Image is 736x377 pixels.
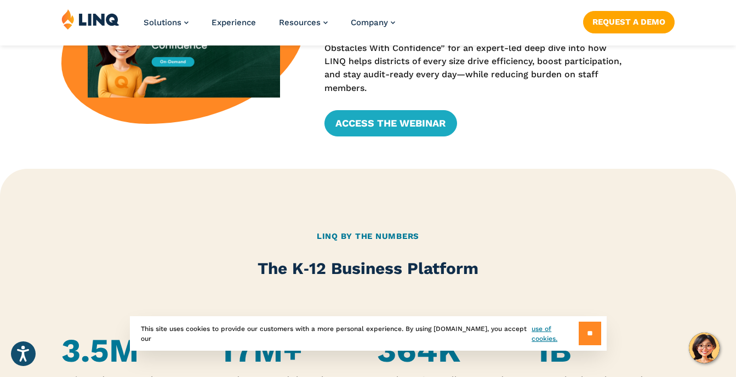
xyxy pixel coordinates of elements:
nav: Primary Navigation [144,9,395,45]
img: LINQ | K‑12 Software [61,9,119,30]
a: Experience [212,18,256,27]
span: Solutions [144,18,181,27]
a: Resources [279,18,328,27]
button: Hello, have a question? Let’s chat. [689,333,720,363]
nav: Button Navigation [583,9,675,33]
h4: 364K [377,332,517,370]
a: Access the Webinar [324,110,457,136]
h4: 17M+ [219,332,359,370]
p: Access our webinar “Master Class: Solving K-12 Nutrition’s Top 5 Obstacles With Confidence” for a... [324,28,622,95]
span: Company [351,18,388,27]
a: use of cookies. [532,324,578,344]
h4: 3.5M [61,332,201,370]
div: This site uses cookies to provide our customers with a more personal experience. By using [DOMAIN... [130,316,607,351]
a: Company [351,18,395,27]
span: Resources [279,18,321,27]
a: Request a Demo [583,11,675,33]
h4: 1B [535,332,675,370]
h2: LINQ By the Numbers [61,230,675,242]
h2: The K‑12 Business Platform [61,257,675,280]
a: Solutions [144,18,189,27]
